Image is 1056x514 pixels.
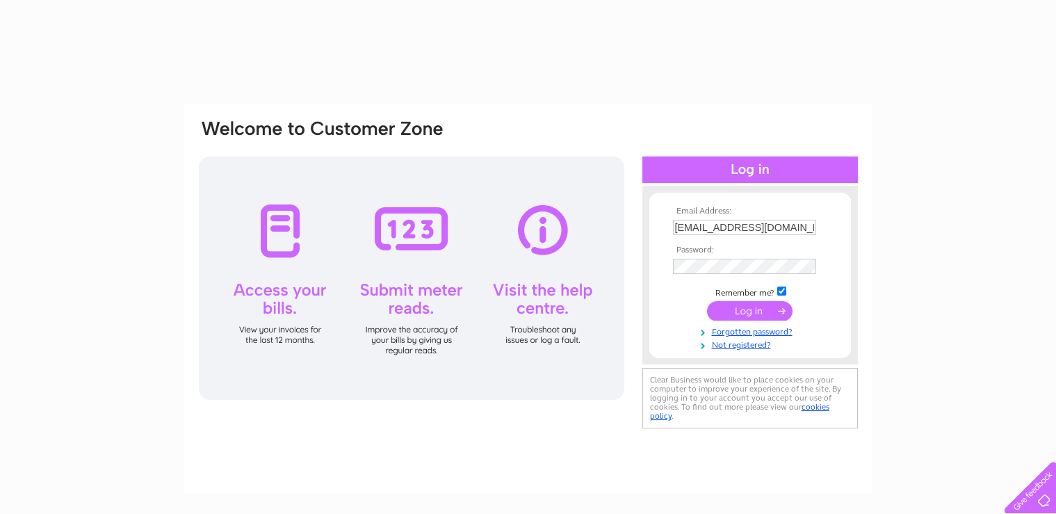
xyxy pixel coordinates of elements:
a: Not registered? [673,337,831,351]
th: Password: [669,246,831,255]
a: cookies policy [650,402,829,421]
div: Clear Business would like to place cookies on your computer to improve your experience of the sit... [642,368,858,428]
td: Remember me? [669,284,831,298]
input: Submit [707,301,793,321]
a: Forgotten password? [673,324,831,337]
th: Email Address: [669,207,831,216]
